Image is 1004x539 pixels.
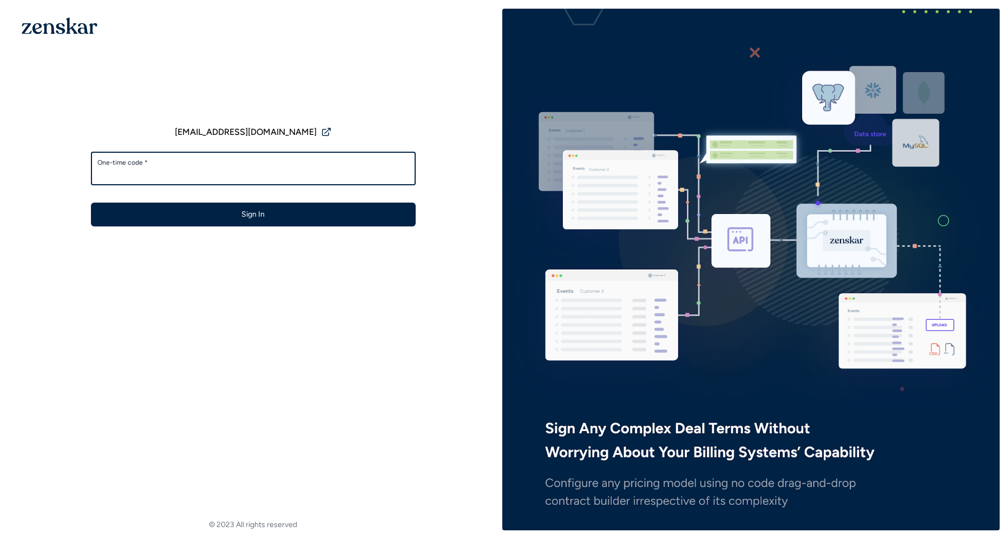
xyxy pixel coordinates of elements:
img: 1OGAJ2xQqyY4LXKgY66KYq0eOWRCkrZdAb3gUhuVAqdWPZE9SRJmCz+oDMSn4zDLXe31Ii730ItAGKgCKgCCgCikA4Av8PJUP... [22,17,97,34]
button: Sign In [91,203,416,226]
label: One-time code * [97,158,409,167]
footer: © 2023 All rights reserved [4,519,502,530]
span: [EMAIL_ADDRESS][DOMAIN_NAME] [175,126,317,139]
